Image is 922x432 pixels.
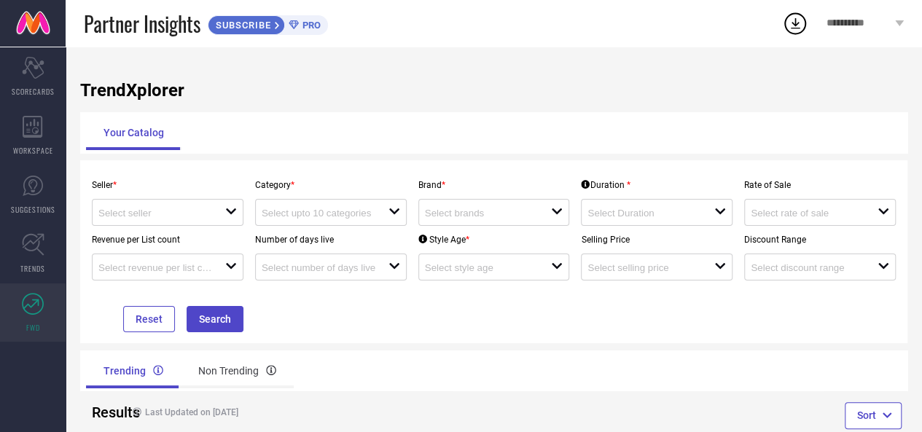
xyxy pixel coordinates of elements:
div: Style Age [418,235,469,245]
h2: Results [92,404,114,421]
input: Select Duration [587,208,701,219]
input: Select brands [425,208,539,219]
span: SUBSCRIBE [208,20,275,31]
span: SUGGESTIONS [11,204,55,215]
p: Rate of Sale [744,180,896,190]
input: Select rate of sale [751,208,864,219]
input: Select number of days live [262,262,375,273]
h4: Last Updated on [DATE] [125,407,449,417]
input: Select revenue per list count [98,262,212,273]
div: Non Trending [181,353,294,388]
p: Seller [92,180,243,190]
p: Category [255,180,407,190]
input: Select discount range [751,262,864,273]
button: Sort [845,402,902,428]
span: SCORECARDS [12,86,55,97]
span: FWD [26,322,40,333]
p: Revenue per List count [92,235,243,245]
p: Brand [418,180,570,190]
div: Your Catalog [86,115,181,150]
p: Discount Range [744,235,896,245]
span: TRENDS [20,263,45,274]
h1: TrendXplorer [80,80,907,101]
a: SUBSCRIBEPRO [208,12,328,35]
div: Trending [86,353,181,388]
input: Select style age [425,262,539,273]
div: Open download list [782,10,808,36]
span: Partner Insights [84,9,200,39]
span: PRO [299,20,321,31]
button: Reset [123,306,175,332]
p: Selling Price [581,235,732,245]
input: Select upto 10 categories [262,208,375,219]
p: Number of days live [255,235,407,245]
div: Duration [581,180,630,190]
input: Select seller [98,208,212,219]
span: WORKSPACE [13,145,53,156]
button: Search [187,306,243,332]
input: Select selling price [587,262,701,273]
